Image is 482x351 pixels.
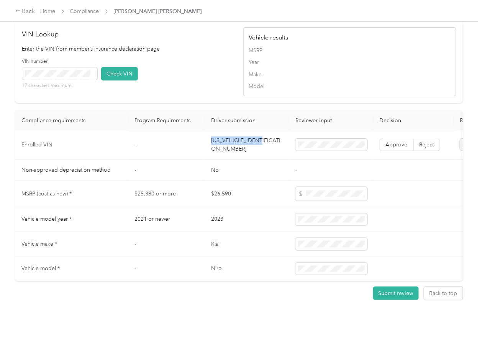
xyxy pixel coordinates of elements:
button: Check VIN [101,67,138,80]
span: MSRP (cost as new) * [21,190,72,197]
p: Enter the VIN from member’s insurance declaration page [22,45,235,53]
th: Driver submission [205,111,289,130]
button: Submit review [373,287,419,300]
span: Make [249,71,451,79]
td: - [128,130,205,160]
td: Niro [205,257,289,282]
td: Vehicle model * [15,257,128,282]
a: Compliance [70,8,99,15]
span: Vehicle model * [21,265,60,272]
iframe: Everlance-gr Chat Button Frame [439,308,482,351]
button: Back to top [424,287,463,300]
th: Compliance requirements [15,111,128,130]
span: Vehicle make * [21,241,57,247]
td: Kia [205,232,289,257]
span: Enrolled VIN [21,141,52,148]
td: 2021 or newer [128,207,205,232]
td: [US_VEHICLE_IDENTIFICATION_NUMBER] [205,130,289,160]
div: Back [15,7,35,16]
td: - [128,257,205,282]
th: Reviewer input [289,111,374,130]
td: MSRP (cost as new) * [15,181,128,207]
td: - [128,232,205,257]
h2: VIN Lookup [22,29,235,39]
span: Year [249,58,451,66]
span: Reject [420,141,434,148]
td: Vehicle make * [15,232,128,257]
h4: Vehicle results [249,33,451,42]
span: Approve [386,141,408,148]
span: - [295,167,297,173]
td: - [128,160,205,181]
a: Home [41,8,56,15]
td: 2023 [205,207,289,232]
span: Non-approved depreciation method [21,167,111,173]
p: 17 characters maximum [22,82,97,89]
td: $25,380 or more [128,181,205,207]
span: Model [249,82,451,90]
td: $26,590 [205,181,289,207]
td: Vehicle model year * [15,207,128,232]
td: No [205,160,289,181]
span: [PERSON_NAME] [PERSON_NAME] [114,7,202,15]
label: VIN number [22,58,97,65]
span: Vehicle model year * [21,216,72,222]
td: Non-approved depreciation method [15,160,128,181]
span: MSRP [249,46,451,54]
td: Enrolled VIN [15,130,128,160]
th: Program Requirements [128,111,205,130]
th: Decision [374,111,454,130]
